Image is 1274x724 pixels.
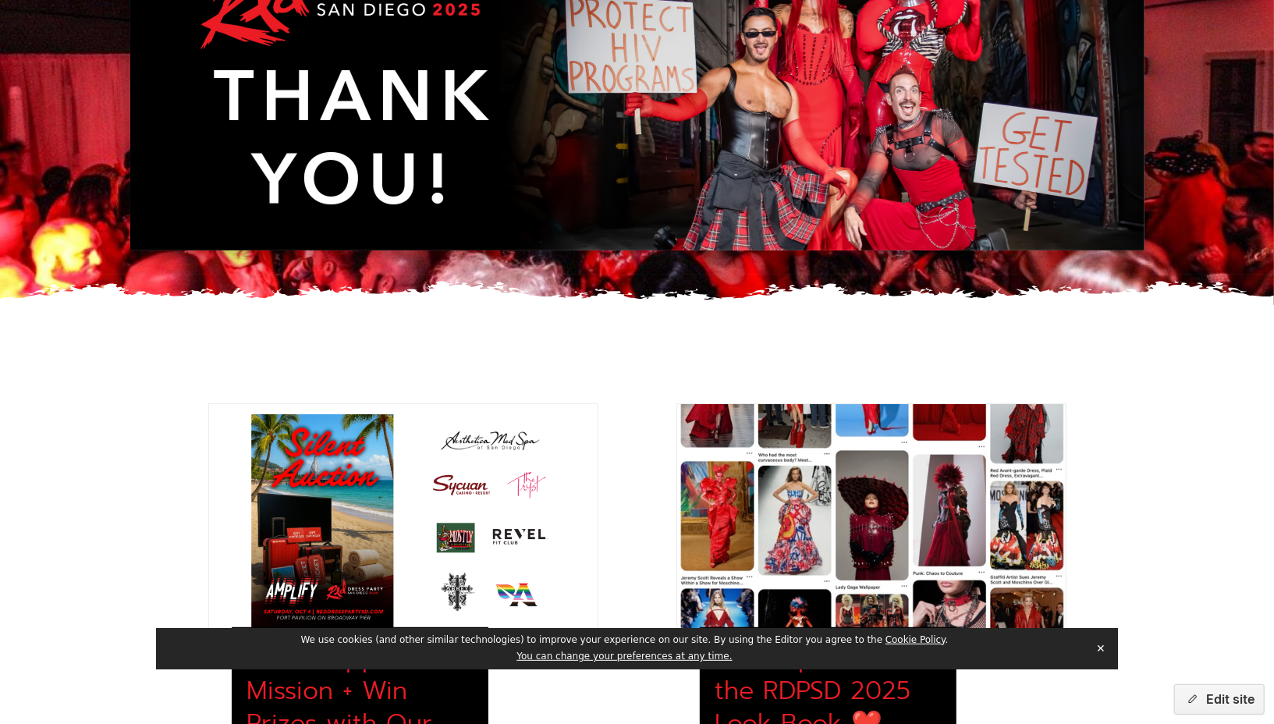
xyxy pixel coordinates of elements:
button: You can change your preferences at any time. [516,651,732,663]
button: Close [1090,637,1112,660]
button: Edit site [1174,684,1265,715]
a: Cookie Policy [885,634,946,645]
span: We use cookies (and other similar technologies) to improve your experience on our site. By using ... [301,634,949,645]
